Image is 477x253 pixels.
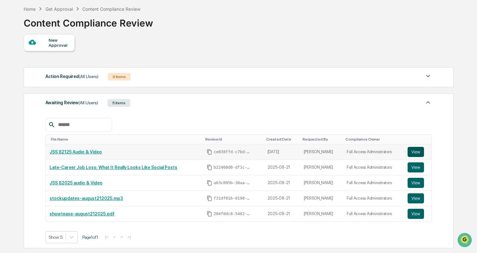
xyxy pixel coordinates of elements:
[50,180,103,185] a: JSS 82025 audio & Video
[4,89,42,100] a: 🔎Data Lookup
[45,6,73,12] div: Get Approval
[214,165,251,170] span: b22460d0-df1c-47c9-abca-31cdfc198462
[424,72,432,80] img: caret
[50,149,102,154] a: JSS 82125 Audio & Video
[408,193,424,203] button: View
[207,165,212,170] span: Copy Id
[408,178,424,188] button: View
[79,100,98,105] span: (All Users)
[343,206,404,221] td: Full Access Administrators
[50,196,123,201] a: stockupdates-august212025.mp3
[45,72,98,81] div: Action Required
[300,206,343,221] td: [PERSON_NAME]
[205,137,261,142] div: Toggle SortBy
[300,175,343,191] td: [PERSON_NAME]
[24,12,153,29] div: Content Compliance Review
[107,50,115,58] button: Start new chat
[264,160,300,175] td: 2025-08-21
[300,191,343,206] td: [PERSON_NAME]
[408,209,424,219] button: View
[108,73,131,81] div: 0 Items
[46,80,51,85] div: 🗄️
[63,107,76,112] span: Pylon
[49,38,70,48] div: New Approval
[408,209,428,219] a: View
[82,6,140,12] div: Content Compliance Review
[13,92,40,98] span: Data Lookup
[343,175,404,191] td: Full Access Administrators
[457,232,474,249] iframe: Open customer support
[45,99,98,107] div: Awaiting Review
[300,160,343,175] td: [PERSON_NAME]
[21,48,103,55] div: Start new chat
[207,211,212,217] span: Copy Id
[264,175,300,191] td: 2025-08-21
[424,99,432,106] img: caret
[207,180,212,186] span: Copy Id
[207,196,212,201] span: Copy Id
[408,147,424,157] button: View
[6,92,11,97] div: 🔎
[408,178,428,188] a: View
[52,80,78,86] span: Attestations
[264,206,300,221] td: 2025-08-21
[6,48,18,60] img: 1746055101610-c473b297-6a78-478c-a979-82029cc54cd1
[16,29,104,35] input: Clear
[214,180,251,185] span: a63c095b-38aa-44f2-8cb1-4487400f9377
[108,99,130,107] div: 5 Items
[24,6,36,12] div: Home
[343,160,404,175] td: Full Access Administrators
[50,165,177,170] a: Late-Career Job Loss: What It Really Looks Like Social Posts
[43,77,81,88] a: 🗄️Attestations
[207,149,212,155] span: Copy Id
[118,234,125,240] button: >
[126,234,133,240] button: >|
[214,211,251,216] span: 204f0dc8-5482-4dfa-83bc-27fae681ec5c
[13,80,41,86] span: Preclearance
[44,107,76,112] a: Powered byPylon
[408,162,424,172] button: View
[266,137,297,142] div: Toggle SortBy
[103,234,110,240] button: |<
[51,137,200,142] div: Toggle SortBy
[343,144,404,160] td: Full Access Administrators
[264,144,300,160] td: [DATE]
[264,191,300,206] td: 2025-08-21
[214,149,251,154] span: ce038ffd-c7bd-4ca9-a8d3-fb2b572af15c
[303,137,340,142] div: Toggle SortBy
[82,235,98,240] span: Page 1 of 1
[50,211,115,216] a: showtease-august212025.pdf
[408,162,428,172] a: View
[345,137,401,142] div: Toggle SortBy
[4,77,43,88] a: 🖐️Preclearance
[343,191,404,206] td: Full Access Administrators
[6,80,11,85] div: 🖐️
[300,144,343,160] td: [PERSON_NAME]
[79,74,98,79] span: (All Users)
[408,147,428,157] a: View
[21,55,80,60] div: We're available if you need us!
[214,196,251,201] span: f31df016-0190-40f2-bc04-3859592babf2
[408,193,428,203] a: View
[111,234,118,240] button: <
[6,13,115,23] p: How can we help?
[409,137,429,142] div: Toggle SortBy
